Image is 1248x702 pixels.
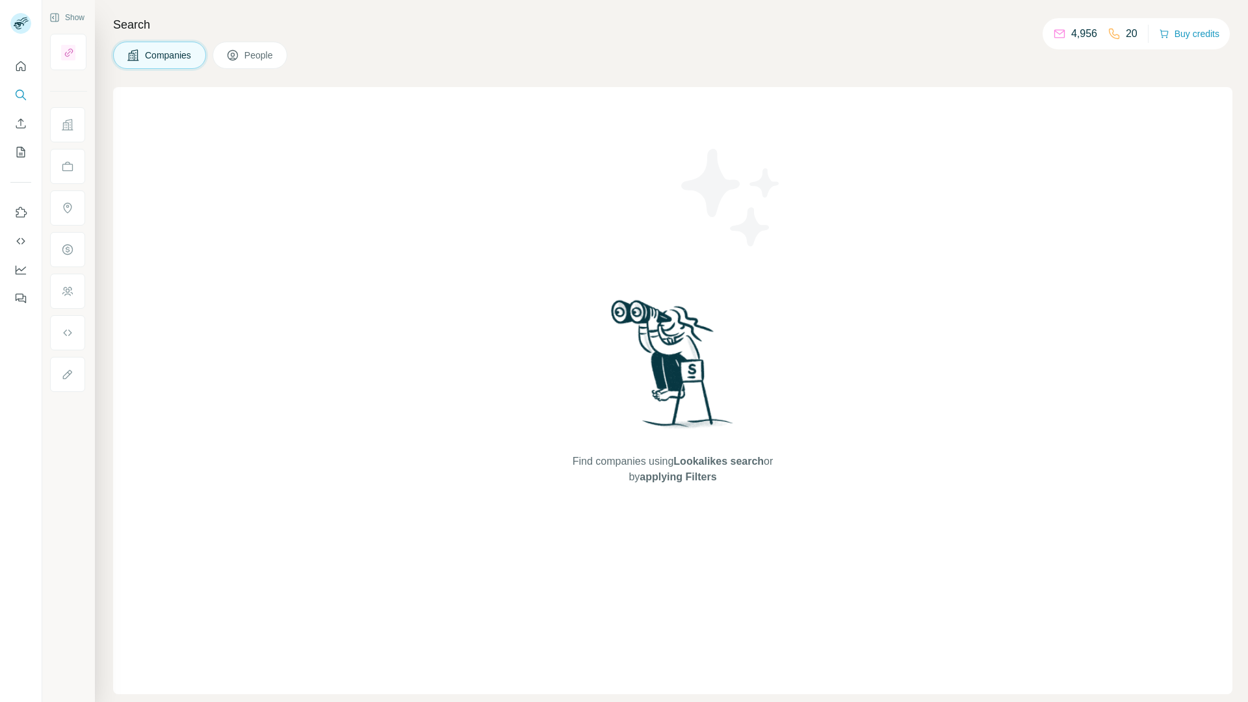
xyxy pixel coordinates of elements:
button: Enrich CSV [10,112,31,135]
button: Quick start [10,55,31,78]
span: People [244,49,274,62]
span: Companies [145,49,192,62]
span: Lookalikes search [673,456,764,467]
img: Surfe Illustration - Woman searching with binoculars [605,296,740,441]
p: 20 [1126,26,1137,42]
button: Buy credits [1159,25,1219,43]
img: Surfe Illustration - Stars [673,139,790,256]
p: 4,956 [1071,26,1097,42]
span: Find companies using or by [569,454,777,485]
button: Dashboard [10,258,31,281]
button: Use Surfe API [10,229,31,253]
h4: Search [113,16,1232,34]
button: Search [10,83,31,107]
span: applying Filters [640,471,716,482]
button: Use Surfe on LinkedIn [10,201,31,224]
button: Feedback [10,287,31,310]
button: My lists [10,140,31,164]
button: Show [40,8,94,27]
